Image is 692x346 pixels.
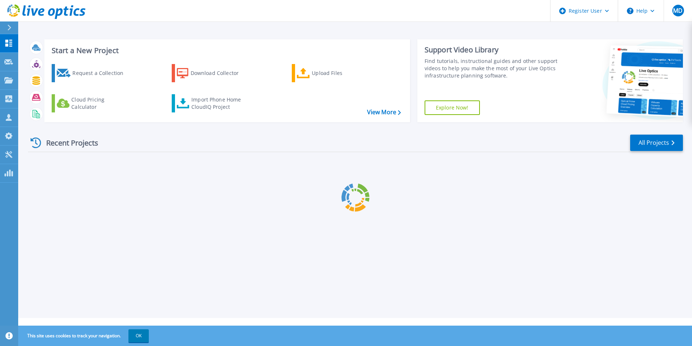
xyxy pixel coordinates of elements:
[312,66,370,80] div: Upload Files
[425,45,560,55] div: Support Video Library
[52,64,133,82] a: Request a Collection
[71,96,130,111] div: Cloud Pricing Calculator
[630,135,683,151] a: All Projects
[52,94,133,112] a: Cloud Pricing Calculator
[52,47,401,55] h3: Start a New Project
[425,100,480,115] a: Explore Now!
[292,64,373,82] a: Upload Files
[191,66,249,80] div: Download Collector
[367,109,401,116] a: View More
[128,329,149,342] button: OK
[191,96,248,111] div: Import Phone Home CloudIQ Project
[425,57,560,79] div: Find tutorials, instructional guides and other support videos to help you make the most of your L...
[28,134,108,152] div: Recent Projects
[20,329,149,342] span: This site uses cookies to track your navigation.
[172,64,253,82] a: Download Collector
[673,8,683,13] span: MD
[72,66,131,80] div: Request a Collection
